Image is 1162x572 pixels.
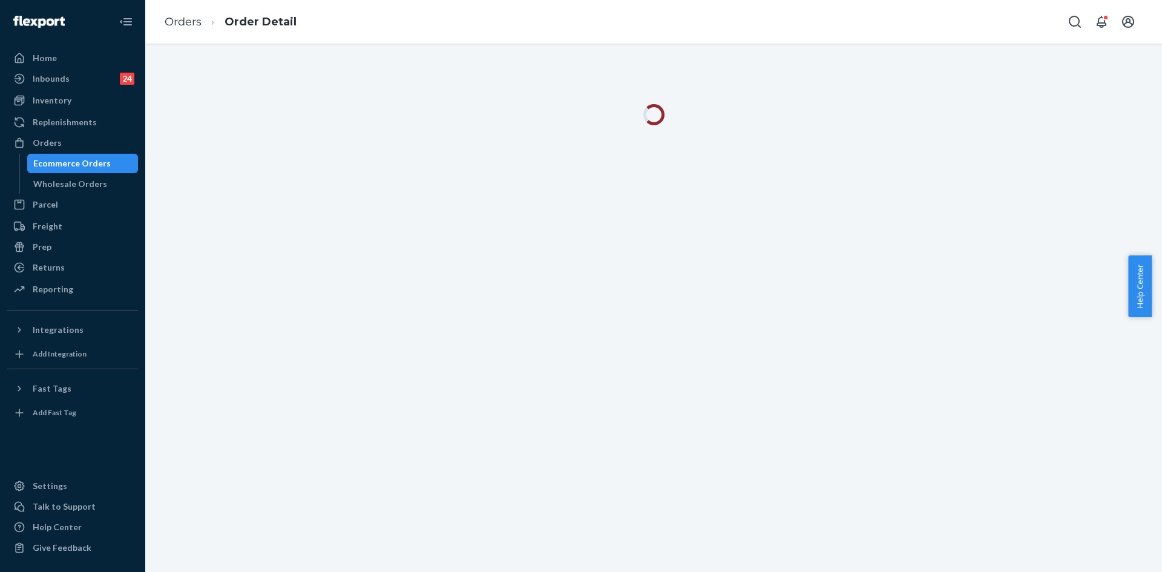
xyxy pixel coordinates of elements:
div: Inventory [33,94,71,107]
div: Replenishments [33,116,97,128]
div: Parcel [33,199,58,211]
div: Settings [33,480,67,492]
a: Ecommerce Orders [27,154,139,173]
div: Inbounds [33,73,70,85]
button: Help Center [1128,255,1152,317]
img: Flexport logo [13,16,65,28]
button: Open notifications [1089,10,1114,34]
div: Add Fast Tag [33,407,76,418]
div: Help Center [33,521,82,533]
button: Give Feedback [7,538,138,557]
a: Add Fast Tag [7,403,138,422]
a: Parcel [7,195,138,214]
a: Prep [7,237,138,257]
a: Help Center [7,518,138,537]
div: 24 [120,73,134,85]
a: Freight [7,217,138,236]
div: Give Feedback [33,542,91,554]
div: Returns [33,261,65,274]
a: Orders [165,15,202,28]
a: Replenishments [7,113,138,132]
a: Orders [7,133,138,153]
div: Ecommerce Orders [33,157,111,169]
a: Wholesale Orders [27,174,139,194]
div: Fast Tags [33,383,71,395]
a: Inventory [7,91,138,110]
a: Add Integration [7,344,138,364]
ol: breadcrumbs [155,4,306,40]
div: Reporting [33,283,73,295]
button: Close Navigation [114,10,138,34]
div: Talk to Support [33,501,96,513]
div: Wholesale Orders [33,178,107,190]
div: Freight [33,220,62,232]
div: Home [33,52,57,64]
a: Reporting [7,280,138,299]
button: Open account menu [1116,10,1140,34]
div: Prep [33,241,51,253]
button: Talk to Support [7,497,138,516]
a: Settings [7,476,138,496]
div: Orders [33,137,62,149]
a: Returns [7,258,138,277]
button: Open Search Box [1063,10,1087,34]
a: Order Detail [225,15,297,28]
button: Integrations [7,320,138,340]
div: Add Integration [33,349,87,359]
a: Inbounds24 [7,69,138,88]
button: Fast Tags [7,379,138,398]
div: Integrations [33,324,84,336]
a: Home [7,48,138,68]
